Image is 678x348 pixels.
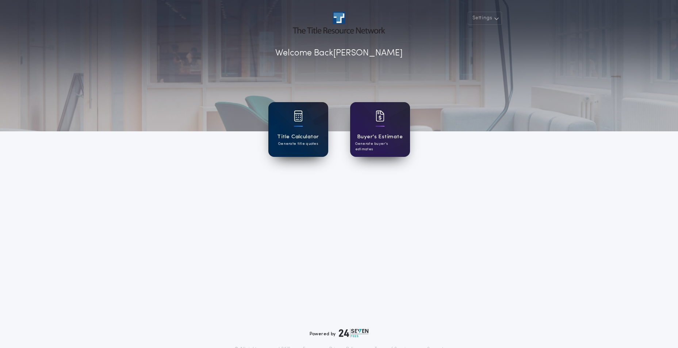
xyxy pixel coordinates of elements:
[293,12,385,34] img: account-logo
[268,102,328,157] a: card iconTitle CalculatorGenerate title quotes
[294,111,303,121] img: card icon
[278,141,318,147] p: Generate title quotes
[277,133,319,141] h1: Title Calculator
[355,141,405,152] p: Generate buyer's estimates
[310,329,369,337] div: Powered by
[468,12,502,25] button: Settings
[376,111,384,121] img: card icon
[275,47,403,60] p: Welcome Back [PERSON_NAME]
[357,133,403,141] h1: Buyer's Estimate
[350,102,410,157] a: card iconBuyer's EstimateGenerate buyer's estimates
[339,329,369,337] img: logo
